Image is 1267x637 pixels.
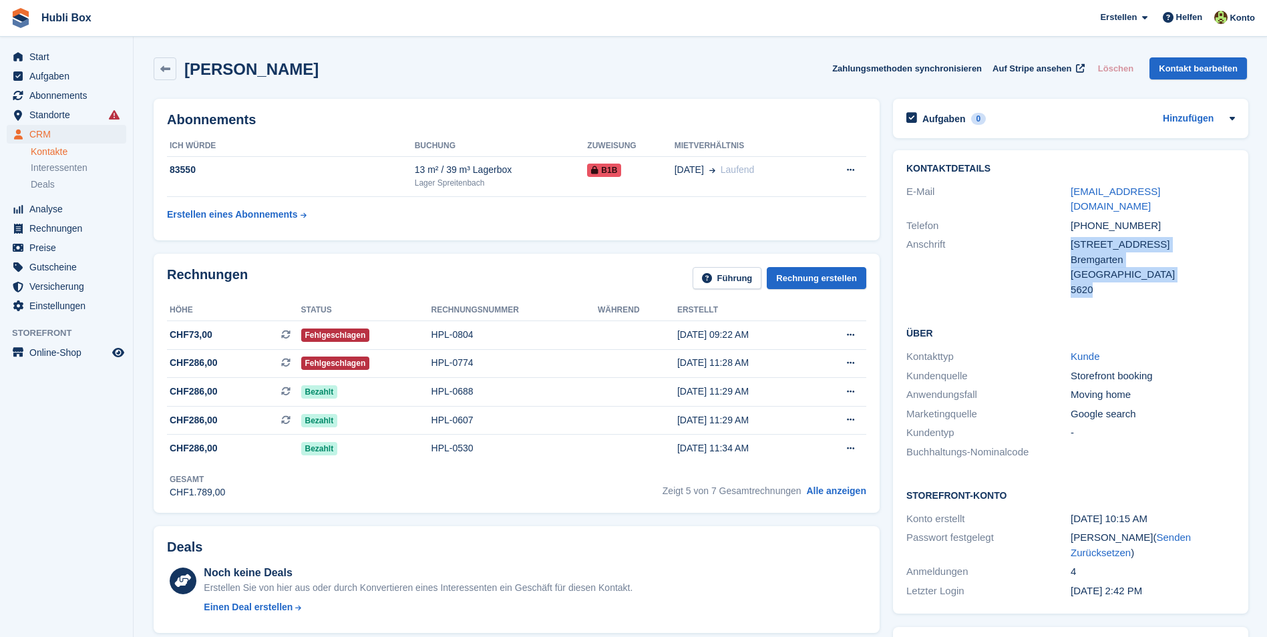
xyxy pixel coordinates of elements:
[431,441,598,455] div: HPL-0530
[971,113,986,125] div: 0
[7,200,126,218] a: menu
[677,385,813,399] div: [DATE] 11:29 AM
[29,238,110,257] span: Preise
[1071,282,1235,298] div: 5620
[167,202,307,227] a: Erstellen eines Abonnements
[301,357,370,370] span: Fehlgeschlagen
[587,136,674,157] th: Zuweisung
[1071,585,1142,596] time: 2025-07-04 12:42:41 UTC
[906,387,1071,403] div: Anwendungsfall
[1071,267,1235,282] div: [GEOGRAPHIC_DATA]
[906,218,1071,234] div: Telefon
[167,163,415,177] div: 83550
[31,178,126,192] a: Deals
[1071,564,1235,580] div: 4
[31,146,126,158] a: Kontakte
[167,208,298,222] div: Erstellen eines Abonnements
[170,485,225,499] div: CHF1.789,00
[29,47,110,66] span: Start
[29,296,110,315] span: Einstellungen
[1100,11,1137,24] span: Erstellen
[29,105,110,124] span: Standorte
[1071,530,1235,560] div: [PERSON_NAME]
[1071,511,1235,527] div: [DATE] 10:15 AM
[598,300,677,321] th: Während
[906,445,1071,460] div: Buchhaltungs-Nominalcode
[663,485,801,496] span: Zeigt 5 von 7 Gesamtrechnungen
[906,237,1071,297] div: Anschrift
[1071,425,1235,441] div: -
[7,86,126,105] a: menu
[167,112,866,128] h2: Abonnements
[31,178,55,191] span: Deals
[922,113,966,125] h2: Aufgaben
[1093,57,1139,79] button: Löschen
[29,67,110,85] span: Aufgaben
[29,277,110,296] span: Versicherung
[29,200,110,218] span: Analyse
[906,488,1235,501] h2: Storefront-Konto
[204,581,632,595] div: Erstellen Sie von hier aus oder durch Konvertieren eines Interessenten ein Geschäft für diesen Ko...
[36,7,97,29] a: Hubli Box
[1071,387,1235,403] div: Moving home
[7,343,126,362] a: Speisekarte
[1149,57,1247,79] a: Kontakt bearbeiten
[906,425,1071,441] div: Kundentyp
[301,442,338,455] span: Bezahlt
[167,267,248,289] h2: Rechnungen
[167,300,301,321] th: Höhe
[7,277,126,296] a: menu
[1071,407,1235,422] div: Google search
[204,600,632,614] a: Einen Deal erstellen
[677,356,813,370] div: [DATE] 11:28 AM
[806,485,866,496] a: Alle anzeigen
[29,343,110,362] span: Online-Shop
[7,67,126,85] a: menu
[31,162,87,174] span: Interessenten
[12,327,133,340] span: Storefront
[675,136,817,157] th: Mietverhältnis
[1071,351,1099,362] a: Kunde
[170,413,218,427] span: CHF286,00
[167,136,415,157] th: ICH WÜRDE
[301,300,431,321] th: Status
[29,86,110,105] span: Abonnements
[29,125,110,144] span: CRM
[767,267,866,289] a: Rechnung erstellen
[11,8,31,28] img: stora-icon-8386f47178a22dfd0bd8f6a31ec36ba5ce8667c1dd55bd0f319d3a0aa187defe.svg
[906,511,1071,527] div: Konto erstellt
[431,328,598,342] div: HPL-0804
[1071,237,1235,252] div: [STREET_ADDRESS]
[7,125,126,144] a: menu
[29,258,110,276] span: Gutscheine
[1071,532,1191,558] span: ( )
[1163,112,1214,127] a: Hinzufügen
[1071,369,1235,384] div: Storefront booking
[301,414,338,427] span: Bezahlt
[906,584,1071,599] div: Letzter Login
[109,110,120,120] i: Es sind Fehler bei der Synchronisierung von Smart-Einträgen aufgetreten
[1230,11,1255,25] span: Konto
[587,164,621,177] span: B1B
[170,441,218,455] span: CHF286,00
[906,164,1235,174] h2: Kontaktdetails
[167,540,202,555] h2: Deals
[415,163,588,177] div: 13 m² / 39 m³ Lagerbox
[431,413,598,427] div: HPL-0607
[7,296,126,315] a: menu
[170,385,218,399] span: CHF286,00
[7,105,126,124] a: menu
[170,328,212,342] span: CHF73,00
[906,349,1071,365] div: Kontakttyp
[677,328,813,342] div: [DATE] 09:22 AM
[906,369,1071,384] div: Kundenquelle
[906,326,1235,339] h2: Über
[677,300,813,321] th: Erstellt
[301,385,338,399] span: Bezahlt
[677,413,813,427] div: [DATE] 11:29 AM
[431,300,598,321] th: Rechnungsnummer
[1071,218,1235,234] div: [PHONE_NUMBER]
[7,238,126,257] a: menu
[170,356,218,370] span: CHF286,00
[721,164,755,175] span: Laufend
